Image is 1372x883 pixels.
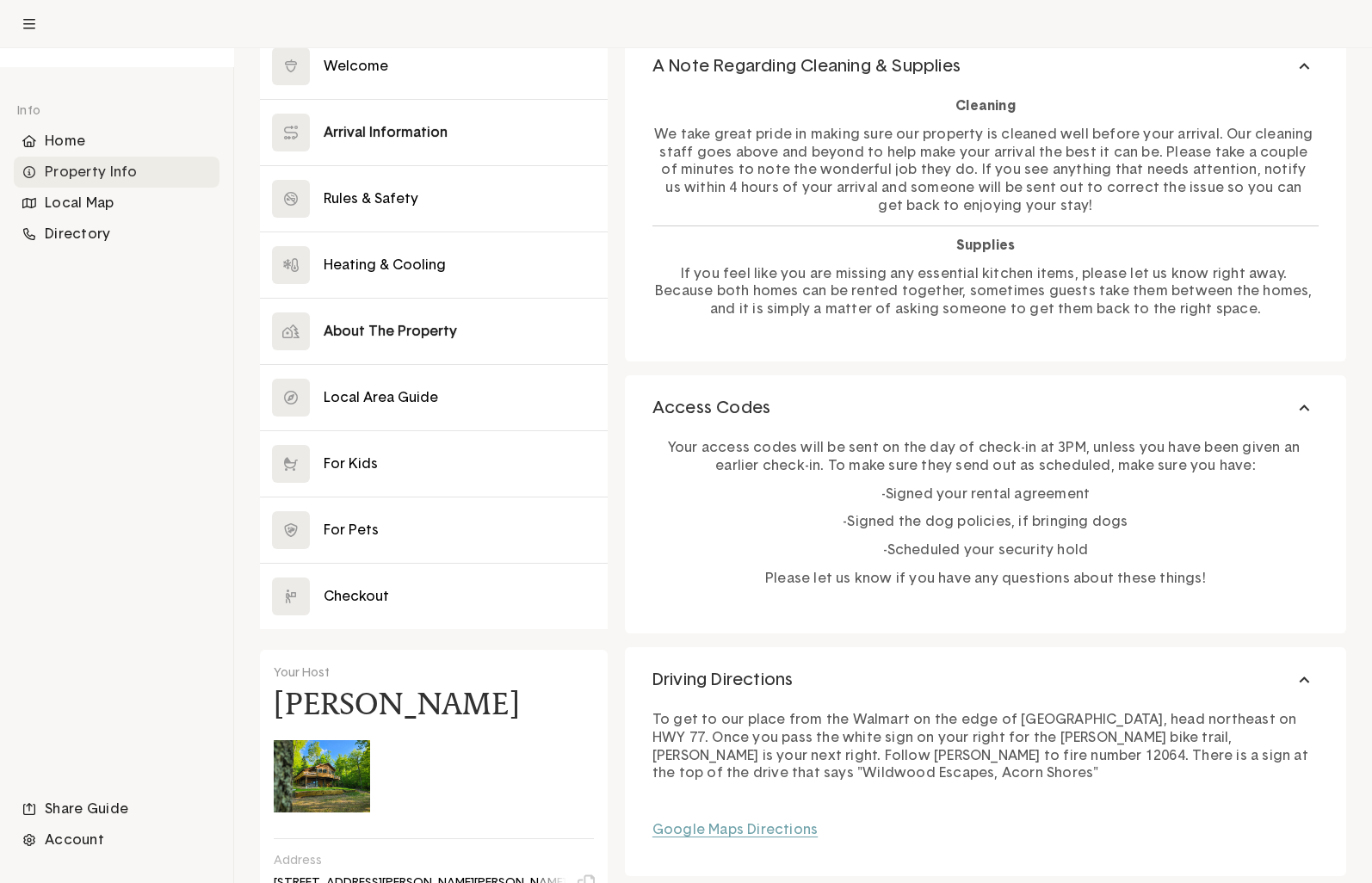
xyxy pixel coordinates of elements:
button: Driving Directions [625,647,1346,713]
span: A Note Regarding Cleaning & Supplies [652,55,961,77]
h4: [PERSON_NAME] [274,690,520,718]
span: Your Host [274,667,330,679]
span: We take great pride in making sure our property is cleaned well before your arrival. Our cleaning... [654,127,1317,213]
p: Address [274,853,582,868]
div: Directory [14,219,219,250]
button: A Note Regarding Cleaning & Supplies [625,34,1346,99]
li: Navigation item [14,157,219,188]
strong: Cleaning [955,99,1016,113]
p: To get to our place from the Walmart on the edge of [GEOGRAPHIC_DATA], head northeast on HWY 77. ... [652,711,1319,782]
li: Navigation item [14,219,219,250]
button: Access Codes [625,375,1346,441]
div: Home [14,126,219,157]
p: -Scheduled your security hold [652,541,1319,559]
a: Google Maps Directions [652,823,818,837]
div: Local Map [14,188,219,219]
span: Access Codes [652,397,770,419]
p: Please let us know if you have any questions about these things! [652,570,1319,588]
li: Navigation item [14,126,219,157]
p: -Signed your rental agreement [652,485,1319,503]
img: Brittney Gradall's avatar [274,728,370,824]
p: -Signed the dog policies, if bringing dogs [652,513,1319,531]
span: Driving Directions [652,669,794,691]
div: Share Guide [14,793,219,824]
p: If you feel like you are missing any essential kitchen items, please let us know right away. Beca... [652,265,1319,318]
p: Your access codes will be sent on the day of check-in at 3PM, unless you have been given an earli... [652,439,1319,475]
div: Property Info [14,157,219,188]
strong: Supplies [956,238,1016,252]
div: Account [14,824,219,855]
li: Navigation item [14,824,219,855]
li: Navigation item [14,793,219,824]
li: Navigation item [14,188,219,219]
